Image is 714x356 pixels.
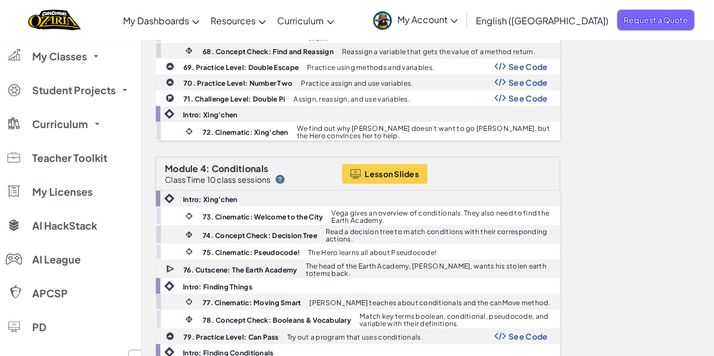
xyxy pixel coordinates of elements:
b: Intro: Xing'chen [183,195,237,204]
img: IconIntro.svg [164,194,174,204]
img: IconPracticeLevel.svg [165,62,174,71]
span: Conditionals [212,162,268,174]
a: 74. Concept Check: Decision Tree Read a decision tree to match conditions with their correspondin... [156,225,560,244]
b: 70. Practice Level: Number Two [183,79,292,87]
img: IconCutscene.svg [166,263,176,274]
b: 77. Cinematic: Moving Smart [203,298,301,307]
span: AI HackStack [32,221,97,231]
b: 76. Cutscene: The Earth Academy [183,266,297,274]
p: The Hero learns all about Pseudocode! [308,249,436,256]
span: Module [165,162,199,174]
span: My Dashboards [123,15,189,27]
p: The head of the Earth Academy, [PERSON_NAME], wants his stolen earth totems back. [305,262,559,277]
span: See Code [509,332,548,341]
b: 68. Concept Check: Find and Reassign [203,47,334,56]
span: Teacher Toolkit [32,153,107,163]
img: IconPracticeLevel.svg [165,78,174,87]
img: IconInteractive.svg [184,46,194,56]
a: 72. Cinematic: Xing'chen We find out why [PERSON_NAME] doesn’t want to go [PERSON_NAME], but the ... [156,122,560,140]
span: Curriculum [32,119,88,129]
img: IconInteractive.svg [184,314,194,324]
a: 76. Cutscene: The Earth Academy The head of the Earth Academy, [PERSON_NAME], wants his stolen ea... [156,260,560,278]
img: IconCinematic.svg [184,126,194,137]
p: Class Time 10 class sessions [165,175,270,184]
a: Resources [205,5,271,36]
a: 79. Practice Level: Can Pass Try out a program that uses conditionals. Show Code Logo See Code [156,328,560,344]
span: Lesson Slides [365,169,419,178]
b: 78. Concept Check: Booleans & Vocabulary [203,316,351,324]
span: My Account [397,14,458,25]
b: 69. Practice Level: Double Escape [183,63,299,72]
img: IconIntro.svg [164,109,174,119]
img: IconCinematic.svg [184,297,194,307]
a: Ozaria by CodeCombat logo [28,8,81,32]
p: Practice using methods and variables. [307,64,434,71]
img: IconHint.svg [275,175,284,184]
b: 72. Cinematic: Xing'chen [203,128,288,137]
span: See Code [509,78,548,87]
img: Show Code Logo [494,94,506,102]
b: Intro: Finding Things [183,283,252,291]
a: 71. Challenge Level: Double Pi Assign, reassign, and use variables. Show Code Logo See Code [156,90,560,106]
b: Intro: Xing'chen [183,111,237,119]
b: 79. Practice Level: Can Pass [183,333,279,341]
img: Show Code Logo [494,332,506,340]
button: Lesson Slides [342,164,427,184]
span: Student Projects [32,85,116,95]
p: Try out a program that uses conditionals. [287,333,423,341]
span: My Licenses [32,187,93,197]
img: IconCinematic.svg [184,211,194,221]
span: See Code [509,94,548,103]
img: Show Code Logo [494,63,506,71]
a: 78. Concept Check: Booleans & Vocabulary Match key terms boolean, conditional, pseudocode, and va... [156,310,560,328]
img: IconChallengeLevel.svg [165,94,174,103]
img: IconInteractive.svg [184,230,194,240]
a: Request a Quote [617,10,694,30]
a: My Dashboards [117,5,205,36]
span: 4: [200,162,210,174]
span: Resources [211,15,256,27]
span: My Classes [32,51,87,61]
img: Show Code Logo [494,78,506,86]
img: Home [28,8,81,32]
img: IconCinematic.svg [184,247,194,257]
a: 77. Cinematic: Moving Smart [PERSON_NAME] teaches about conditionals and the canMove method. [156,294,560,310]
p: Vega gives an overview of conditionals. They also need to find the Earth Academy. [331,209,559,224]
a: 69. Practice Level: Double Escape Practice using methods and variables. Show Code Logo See Code [156,59,560,74]
p: Reassign a variable that gets the value of a method return. [342,48,535,55]
img: IconIntro.svg [164,281,174,291]
a: 75. Cinematic: Pseudocode! The Hero learns all about Pseudocode! [156,244,560,260]
a: My Account [367,2,463,38]
p: Practice assign and use variables. [301,80,413,87]
p: [PERSON_NAME] goes into the syntax of string variables and how to use them. [308,27,559,42]
b: 74. Concept Check: Decision Tree [203,231,317,240]
img: IconPracticeLevel.svg [165,332,174,341]
span: See Code [509,62,548,71]
a: 70. Practice Level: Number Two Practice assign and use variables. Show Code Logo See Code [156,74,560,90]
span: AI League [32,254,81,265]
p: Match key terms boolean, conditional, pseudocode, and variable with their definitions. [360,313,559,327]
a: Curriculum [271,5,340,36]
span: Curriculum [277,15,324,27]
a: English ([GEOGRAPHIC_DATA]) [470,5,614,36]
b: 73. Cinematic: Welcome to the City [203,213,323,221]
a: 73. Cinematic: Welcome to the City Vega gives an overview of conditionals. They also need to find... [156,206,560,225]
img: avatar [373,11,392,30]
p: Assign, reassign, and use variables. [294,95,410,103]
p: Read a decision tree to match conditions with their corresponding actions. [326,228,559,243]
p: We find out why [PERSON_NAME] doesn’t want to go [PERSON_NAME], but the Hero convinces her to help. [296,125,559,139]
p: [PERSON_NAME] teaches about conditionals and the canMove method. [309,299,550,306]
b: 75. Cinematic: Pseudocode! [203,248,300,257]
b: 71. Challenge Level: Double Pi [183,95,285,103]
a: 68. Concept Check: Find and Reassign Reassign a variable that gets the value of a method return. [156,43,560,59]
span: English ([GEOGRAPHIC_DATA]) [476,15,608,27]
